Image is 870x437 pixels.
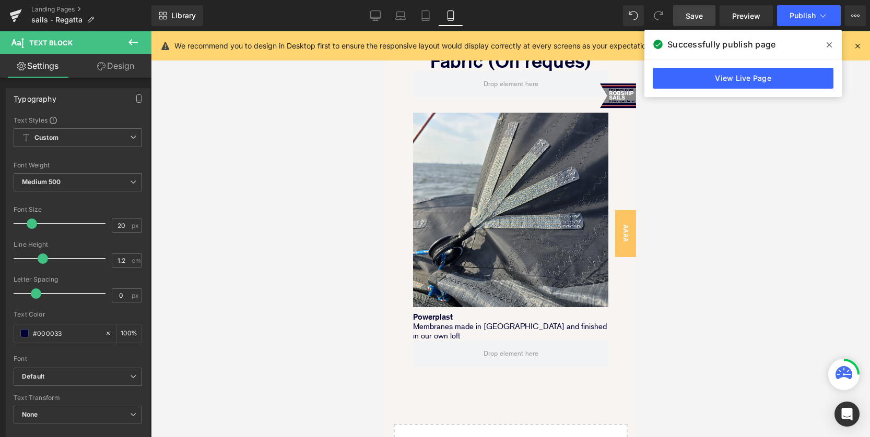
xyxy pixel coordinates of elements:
[132,292,140,299] span: px
[215,52,251,77] img: aaaaaaaa
[31,5,151,14] a: Landing Pages
[132,257,140,264] span: em
[151,5,203,26] a: New Library
[14,311,142,318] div: Text Color
[22,372,44,381] i: Default
[388,5,413,26] a: Laptop
[14,394,142,402] div: Text Transform
[14,355,142,362] div: Font
[116,324,142,343] div: %
[132,222,140,229] span: px
[686,10,703,21] span: Save
[22,178,61,186] b: Medium 500
[174,40,652,52] p: We recommend you to design in Desktop first to ensure the responsive layout would display correct...
[14,206,142,213] div: Font Size
[14,116,142,124] div: Text Styles
[623,5,644,26] button: Undo
[413,5,438,26] a: Tablet
[78,54,154,78] a: Design
[667,38,775,51] span: Successfully publish page
[28,290,222,309] p: Membranes made in [GEOGRAPHIC_DATA] and finished in our own loft
[720,5,773,26] a: Preview
[33,327,100,339] input: Color
[790,11,816,20] span: Publish
[22,410,38,418] b: None
[230,179,251,226] span: aaaa
[438,5,463,26] a: Mobile
[834,402,860,427] div: Open Intercom Messenger
[29,39,73,47] span: Text Block
[14,162,142,169] div: Font Weight
[732,10,760,21] span: Preview
[777,5,841,26] button: Publish
[34,133,58,142] b: Custom
[14,89,56,103] div: Typography
[14,276,142,283] div: Letter Spacing
[31,16,83,24] span: sails - Regatta
[363,5,388,26] a: Desktop
[648,5,669,26] button: Redo
[171,11,196,20] span: Library
[653,68,833,89] a: View Live Page
[14,241,142,248] div: Line Height
[845,5,866,26] button: More
[28,281,67,290] strong: Powerplast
